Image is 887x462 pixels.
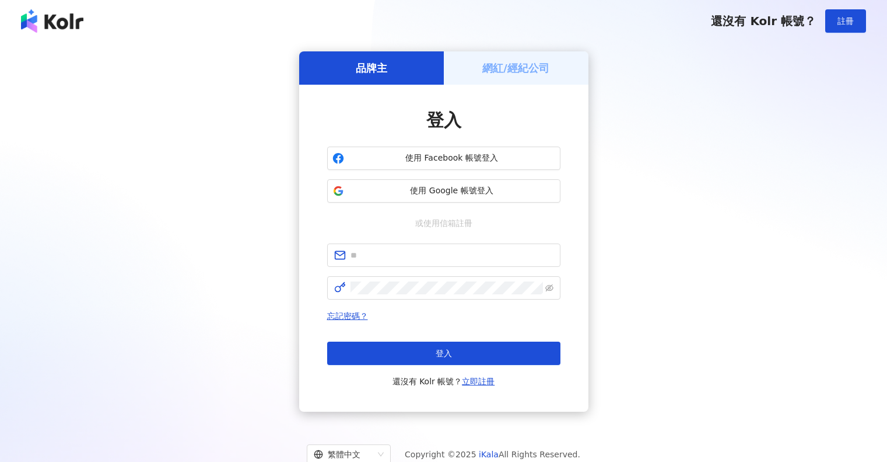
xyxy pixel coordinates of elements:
span: 或使用信箱註冊 [407,217,481,230]
span: 登入 [426,110,461,130]
button: 使用 Google 帳號登入 [327,179,560,203]
button: 使用 Facebook 帳號登入 [327,147,560,170]
h5: 品牌主 [356,61,387,75]
span: 登入 [436,349,452,358]
span: eye-invisible [545,284,553,292]
a: 立即註冊 [462,377,495,386]
span: 使用 Google 帳號登入 [349,185,555,197]
span: 註冊 [837,16,854,26]
a: 忘記密碼？ [327,311,368,321]
span: 還沒有 Kolr 帳號？ [711,14,816,28]
span: 還沒有 Kolr 帳號？ [392,374,495,388]
h5: 網紅/經紀公司 [482,61,549,75]
a: iKala [479,450,499,459]
button: 註冊 [825,9,866,33]
span: 使用 Facebook 帳號登入 [349,152,555,164]
img: logo [21,9,83,33]
span: Copyright © 2025 All Rights Reserved. [405,447,580,461]
button: 登入 [327,342,560,365]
